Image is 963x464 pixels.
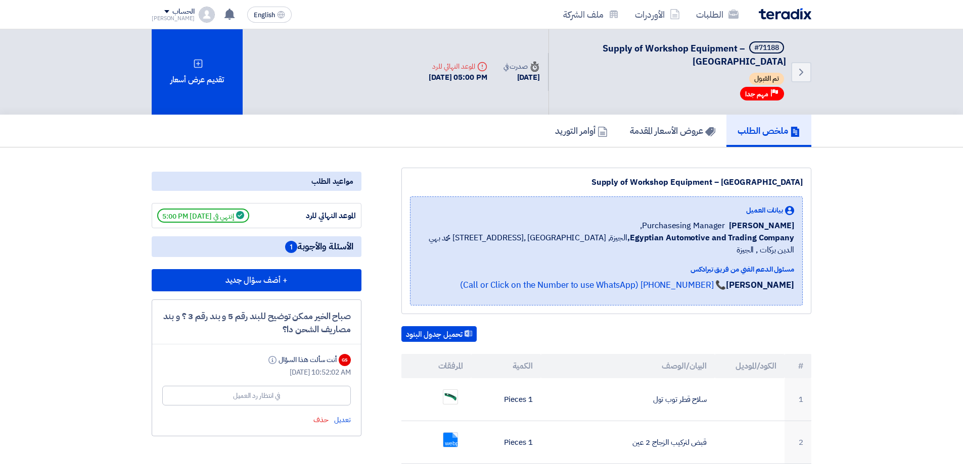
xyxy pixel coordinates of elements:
[503,61,540,72] div: صدرت في
[401,354,471,378] th: المرفقات
[688,3,747,26] a: الطلبات
[285,241,297,253] span: 1
[157,209,249,223] span: إنتهي في [DATE] 5:00 PM
[460,279,726,291] a: 📞 [PHONE_NUMBER] (Call or Click on the Number to use WhatsApp)
[334,415,351,425] span: تعديل
[745,89,768,99] span: مهم جدا
[339,354,351,366] div: GS
[555,3,627,26] a: ملف الشركة
[162,310,351,336] div: صباح الخير ممكن توضيح للبند رقم 5 و بند رقم 3 ؟ و بند مصاريف الشحن دا؟
[759,8,811,20] img: Teradix logo
[152,172,361,191] div: مواعيد الطلب
[544,115,619,147] a: أوامر التوريد
[152,269,361,291] button: + أضف سؤال جديد
[603,41,786,68] span: Supply of Workshop Equipment – [GEOGRAPHIC_DATA]
[172,8,194,16] div: الحساب
[785,421,811,464] td: 2
[726,115,811,147] a: ملخص الطلب
[152,16,195,21] div: [PERSON_NAME]
[254,12,275,19] span: English
[541,354,715,378] th: البيان/الوصف
[199,7,215,23] img: profile_test.png
[627,3,688,26] a: الأوردرات
[471,378,541,421] td: 1 Pieces
[749,73,784,85] span: تم القبول
[471,421,541,464] td: 1 Pieces
[619,115,726,147] a: عروض الأسعار المقدمة
[541,421,715,464] td: قبض لتركيب الزجاج 2 عين
[754,44,779,51] div: #71188
[313,415,329,425] span: حذف
[443,390,457,404] img: __1756277454911.jpg
[419,264,794,275] div: مسئول الدعم الفني من فريق تيرادكس
[233,390,280,401] div: في انتظار رد العميل
[726,279,794,291] strong: [PERSON_NAME]
[429,72,487,83] div: [DATE] 05:00 PM
[541,378,715,421] td: سلاح قطر توب تول
[640,220,725,232] span: Purchasesing Manager,
[627,232,794,244] b: Egyptian Automotive and Trading Company,
[746,205,783,216] span: بيانات العميل
[471,354,541,378] th: الكمية
[419,232,794,256] span: الجيزة, [GEOGRAPHIC_DATA] ,[STREET_ADDRESS] محمد بهي الدين بركات , الجيزة
[401,326,477,342] button: تحميل جدول البنود
[152,29,243,115] div: تقديم عرض أسعار
[247,7,292,23] button: English
[162,367,351,378] div: [DATE] 10:52:02 AM
[630,125,715,136] h5: عروض الأسعار المقدمة
[715,354,785,378] th: الكود/الموديل
[785,378,811,421] td: 1
[561,41,786,68] h5: Supply of Workshop Equipment – Hurghada
[738,125,800,136] h5: ملخص الطلب
[285,240,353,253] span: الأسئلة والأجوبة
[410,176,803,188] div: Supply of Workshop Equipment – [GEOGRAPHIC_DATA]
[729,220,794,232] span: [PERSON_NAME]
[785,354,811,378] th: #
[503,72,540,83] div: [DATE]
[429,61,487,72] div: الموعد النهائي للرد
[280,210,356,222] div: الموعد النهائي للرد
[266,354,337,365] div: أنت سألت هذا السؤال
[555,125,608,136] h5: أوامر التوريد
